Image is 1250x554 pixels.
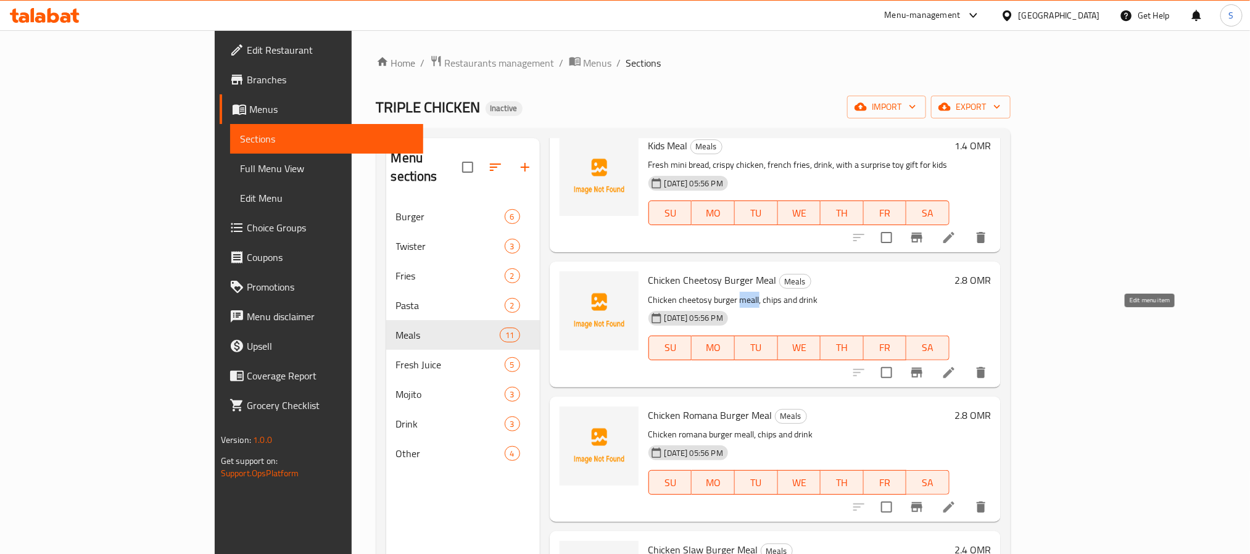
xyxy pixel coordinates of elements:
div: Burger6 [386,202,540,231]
span: FR [869,474,902,492]
button: WE [778,336,821,360]
a: Menu disclaimer [220,302,423,331]
a: Menus [569,55,612,71]
span: import [857,99,916,115]
span: [DATE] 05:56 PM [660,312,728,324]
button: delete [966,492,996,522]
button: MO [692,470,735,495]
button: delete [966,223,996,252]
button: FR [864,336,907,360]
h2: Menu sections [391,149,462,186]
button: SU [648,470,692,495]
button: WE [778,201,821,225]
span: TU [740,474,773,492]
div: items [505,239,520,254]
div: Twister [396,239,505,254]
div: items [505,268,520,283]
span: Menu disclaimer [247,309,413,324]
div: items [505,298,520,313]
span: Meals [396,328,500,342]
a: Choice Groups [220,213,423,242]
span: SA [911,204,945,222]
button: SU [648,201,692,225]
button: import [847,96,926,118]
span: Branches [247,72,413,87]
span: Select to update [874,225,900,250]
a: Edit menu item [942,500,956,515]
h6: 2.8 OMR [954,407,991,424]
a: Edit Menu [230,183,423,213]
span: export [941,99,1001,115]
button: TU [735,470,778,495]
a: Edit menu item [942,230,956,245]
div: Mojito3 [386,379,540,409]
div: Pasta2 [386,291,540,320]
span: SU [654,204,687,222]
a: Edit Restaurant [220,35,423,65]
span: TRIPLE CHICKEN [376,93,481,121]
a: Coupons [220,242,423,272]
span: Inactive [486,103,523,114]
div: Meals [690,139,722,154]
span: Meals [691,139,722,154]
span: Meals [780,275,811,289]
span: WE [783,339,816,357]
span: Chicken Romana Burger Meal [648,406,772,424]
button: SA [906,470,950,495]
a: Sections [230,124,423,154]
p: Chicken cheetosy burger meall, chips and drink [648,292,950,308]
div: items [505,446,520,461]
span: 11 [500,329,519,341]
span: FR [869,204,902,222]
span: SU [654,474,687,492]
span: Promotions [247,279,413,294]
div: Fries [396,268,505,283]
button: TH [821,470,864,495]
div: items [505,387,520,402]
div: Inactive [486,101,523,116]
span: 6 [505,211,519,223]
span: 4 [505,448,519,460]
span: TH [826,339,859,357]
span: Edit Restaurant [247,43,413,57]
a: Restaurants management [430,55,555,71]
button: delete [966,358,996,387]
h6: 2.8 OMR [954,271,991,289]
p: Chicken romana burger meall, chips and drink [648,427,950,442]
button: TU [735,201,778,225]
button: Branch-specific-item [902,223,932,252]
span: MO [697,339,730,357]
a: Promotions [220,272,423,302]
span: WE [783,474,816,492]
div: Drink3 [386,409,540,439]
button: Add section [510,152,540,182]
img: Chicken Romana Burger Meal [560,407,639,486]
span: Menus [584,56,612,70]
button: WE [778,470,821,495]
img: Chicken Cheetosy Burger Meal [560,271,639,350]
span: Select to update [874,494,900,520]
div: Meals11 [386,320,540,350]
div: Menu-management [885,8,961,23]
span: 5 [505,359,519,371]
span: 3 [505,241,519,252]
span: TU [740,339,773,357]
a: Upsell [220,331,423,361]
span: TU [740,204,773,222]
nav: breadcrumb [376,55,1011,71]
span: Chicken Cheetosy Burger Meal [648,271,777,289]
div: Fresh Juice [396,357,505,372]
span: Edit Menu [240,191,413,205]
nav: Menu sections [386,197,540,473]
span: Burger [396,209,505,224]
span: Select all sections [455,154,481,180]
button: MO [692,201,735,225]
span: Pasta [396,298,505,313]
span: Coupons [247,250,413,265]
span: Version: [221,432,251,448]
span: TH [826,474,859,492]
span: WE [783,204,816,222]
a: Branches [220,65,423,94]
a: Coverage Report [220,361,423,391]
div: Meals [779,274,811,289]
